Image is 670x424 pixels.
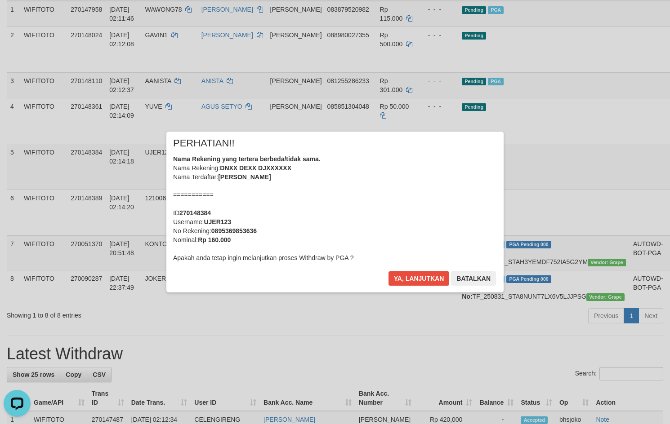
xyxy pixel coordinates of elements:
[211,227,257,234] b: 0895369853636
[204,218,231,225] b: UJER123
[198,236,231,243] b: Rp 160.000
[389,271,450,286] button: Ya, lanjutkan
[451,271,496,286] button: Batalkan
[173,155,321,163] b: Nama Rekening yang tertera berbeda/tidak sama.
[173,139,235,148] span: PERHATIAN!!
[218,173,271,181] b: [PERSON_NAME]
[220,164,291,172] b: DNXX DEXX DJXXXXXX
[4,4,31,31] button: Open LiveChat chat widget
[179,209,211,216] b: 270148384
[173,155,497,262] div: Nama Rekening: Nama Terdaftar: =========== ID Username: No Rekening: Nominal: Apakah anda tetap i...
